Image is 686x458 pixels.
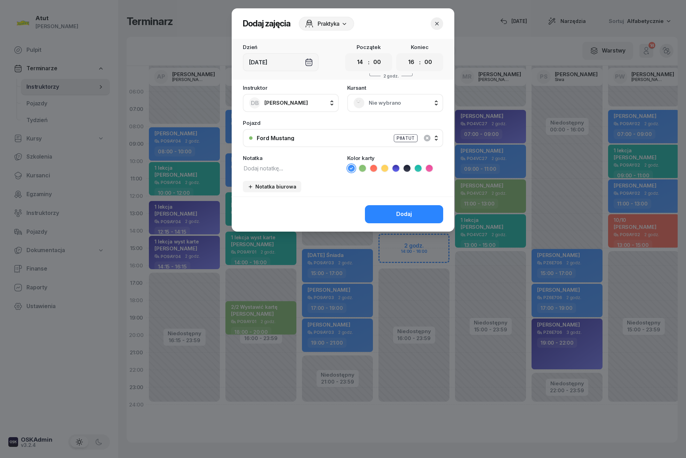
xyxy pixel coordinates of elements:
[365,205,443,223] button: Dodaj
[248,184,296,190] div: Notatka biurowa
[257,135,294,141] div: Ford Mustang
[243,181,301,192] button: Notatka biurowa
[419,58,421,66] div: :
[251,100,259,106] span: DB
[264,99,308,106] span: [PERSON_NAME]
[394,134,417,142] div: P8ATUT
[396,210,412,219] div: Dodaj
[243,94,339,112] button: DB[PERSON_NAME]
[368,58,369,66] div: :
[243,129,443,147] button: Ford MustangP8ATUT
[318,19,340,28] span: Praktyka
[243,18,290,29] h2: Dodaj zajęcia
[369,98,437,107] span: Nie wybrano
